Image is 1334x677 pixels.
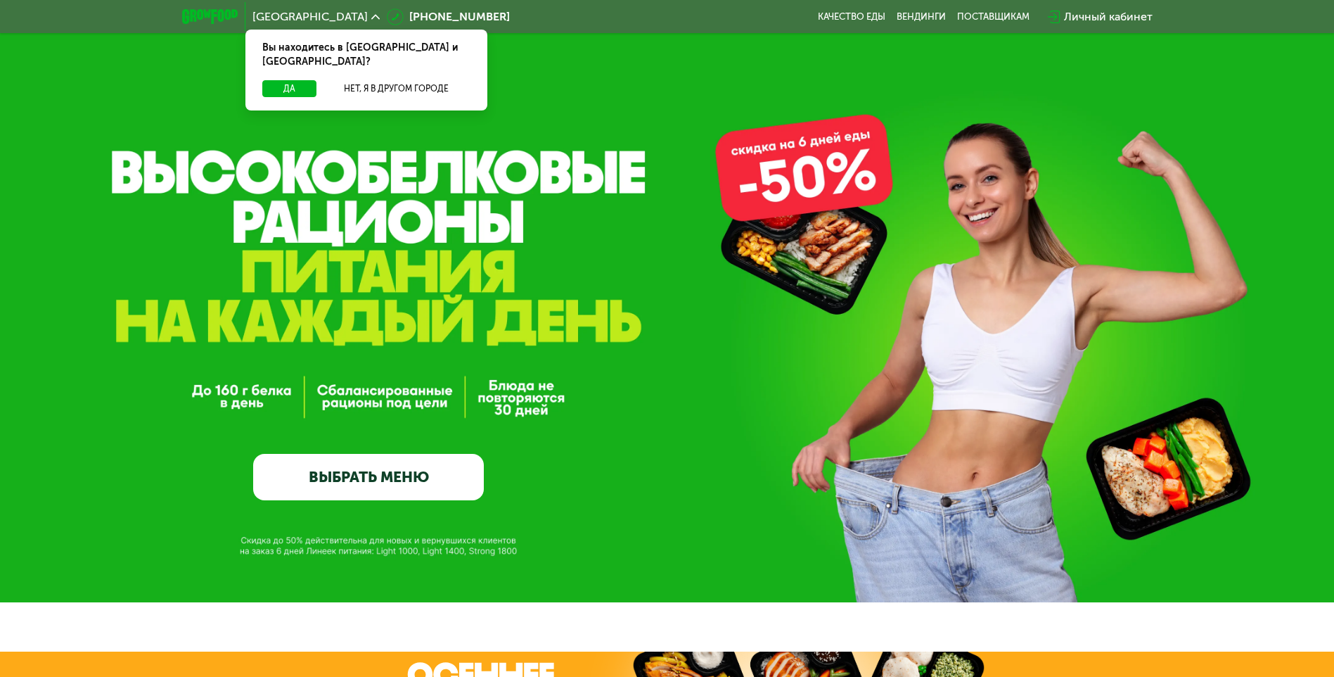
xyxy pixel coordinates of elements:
div: Личный кабинет [1064,8,1153,25]
a: ВЫБРАТЬ МЕНЮ [253,454,484,500]
a: Качество еды [818,11,885,23]
span: [GEOGRAPHIC_DATA] [252,11,368,23]
a: [PHONE_NUMBER] [387,8,510,25]
button: Да [262,80,316,97]
a: Вендинги [897,11,946,23]
div: поставщикам [957,11,1030,23]
button: Нет, я в другом городе [322,80,470,97]
div: Вы находитесь в [GEOGRAPHIC_DATA] и [GEOGRAPHIC_DATA]? [245,30,487,80]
